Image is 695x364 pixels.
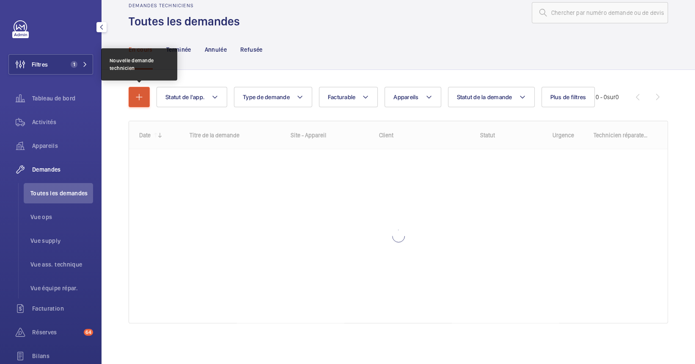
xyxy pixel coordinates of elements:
span: Facturation [32,304,93,313]
p: Terminée [166,45,191,54]
span: Statut de l'app. [165,94,205,100]
span: Plus de filtres [550,94,586,100]
h2: Demandes techniciens [129,3,245,8]
p: Annulée [205,45,227,54]
span: sur [607,94,615,100]
button: Facturable [319,87,378,107]
span: Réserves [32,328,80,336]
span: Type de demande [243,94,290,100]
span: Activités [32,118,93,126]
button: Statut de l'app. [157,87,227,107]
span: Demandes [32,165,93,174]
button: Plus de filtres [541,87,595,107]
p: Refusée [240,45,262,54]
span: Appareils [32,142,93,150]
span: Vue équipe répar. [30,284,93,292]
button: Filtres1 [8,54,93,75]
span: Vue supply [30,236,93,245]
span: Filtres [32,60,48,69]
span: Toutes les demandes [30,189,93,197]
span: Tableau de bord [32,94,93,103]
span: Vue ops [30,213,93,221]
button: Type de demande [234,87,312,107]
span: Vue ass. technique [30,260,93,269]
h1: Toutes les demandes [129,14,245,29]
span: 64 [84,329,93,336]
span: 0 - 0 0 [596,94,619,100]
div: Nouvelle demande technicien [110,57,169,72]
span: Appareils [393,94,418,100]
p: En cours [129,45,153,54]
span: 1 [71,61,77,68]
span: Facturable [328,94,356,100]
span: Statut de la demande [457,94,512,100]
input: Chercher par numéro demande ou de devis [532,2,668,23]
button: Statut de la demande [448,87,535,107]
span: Bilans [32,352,93,360]
button: Appareils [385,87,441,107]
